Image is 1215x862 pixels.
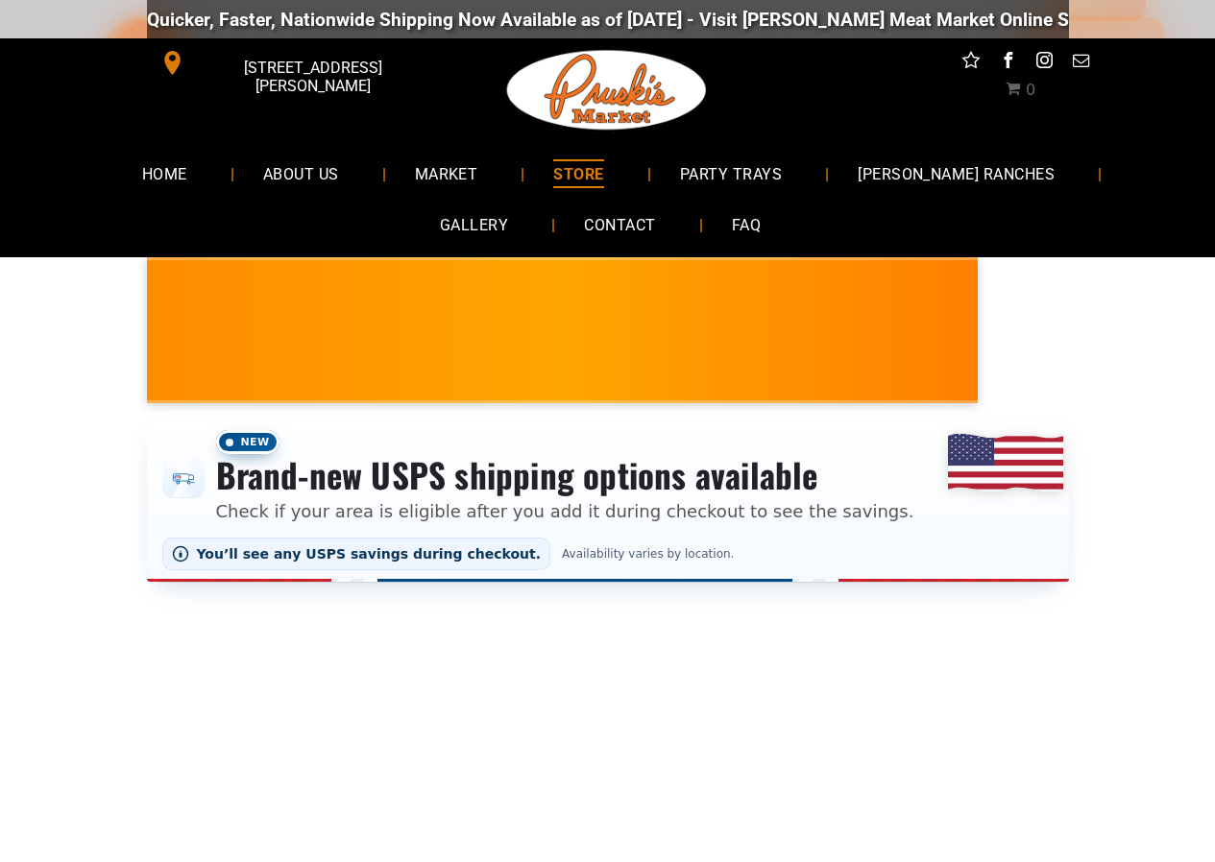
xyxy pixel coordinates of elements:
[558,547,738,561] span: Availability varies by location.
[147,48,441,78] a: [STREET_ADDRESS][PERSON_NAME]
[829,148,1083,199] a: [PERSON_NAME] RANCHES
[216,498,914,524] p: Check if your area is eligible after you add it during checkout to see the savings.
[1068,48,1093,78] a: email
[386,148,507,199] a: MARKET
[1032,48,1057,78] a: instagram
[216,430,279,454] span: New
[703,200,790,251] a: FAQ
[524,148,632,199] a: STORE
[216,454,914,496] h3: Brand-new USPS shipping options available
[113,148,216,199] a: HOME
[234,148,368,199] a: ABOUT US
[995,48,1020,78] a: facebook
[503,38,711,142] img: Pruski-s+Market+HQ+Logo2-1920w.png
[411,200,537,251] a: GALLERY
[555,200,684,251] a: CONTACT
[188,49,436,105] span: [STREET_ADDRESS][PERSON_NAME]
[1026,81,1035,99] span: 0
[651,148,811,199] a: PARTY TRAYS
[147,419,1069,582] div: Shipping options announcement
[197,546,542,562] span: You’ll see any USPS savings during checkout.
[959,48,984,78] a: Social network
